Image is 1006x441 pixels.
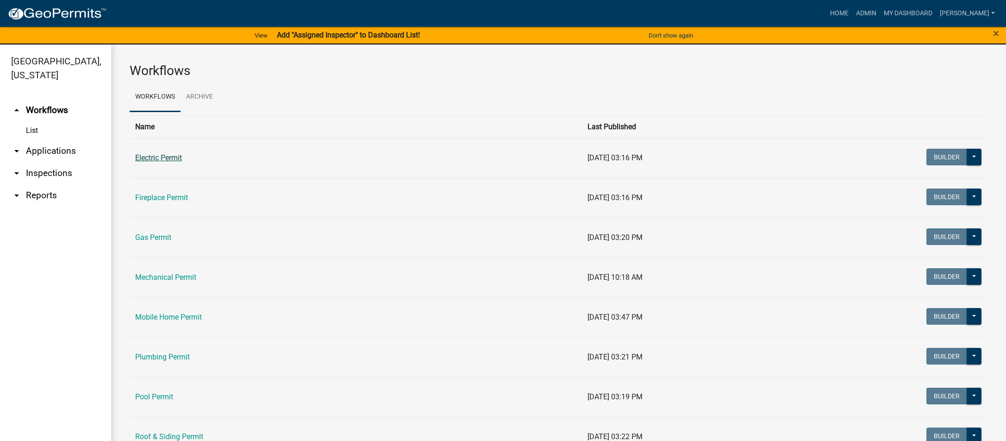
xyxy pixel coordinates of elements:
span: [DATE] 10:18 AM [587,273,643,282]
span: [DATE] 03:20 PM [587,233,643,242]
a: Electric Permit [135,153,182,162]
a: Mechanical Permit [135,273,196,282]
a: [PERSON_NAME] [936,5,999,22]
button: Don't show again [645,28,697,43]
a: View [251,28,271,43]
strong: Add "Assigned Inspector" to Dashboard List! [277,31,420,39]
th: Last Published [582,115,783,138]
button: Builder [926,348,967,365]
a: Roof & Siding Permit [135,432,203,441]
a: Plumbing Permit [135,353,190,361]
button: Builder [926,388,967,404]
h3: Workflows [130,63,987,79]
button: Builder [926,149,967,165]
i: arrow_drop_down [11,168,22,179]
a: Home [826,5,852,22]
span: × [993,27,999,40]
span: [DATE] 03:19 PM [587,392,643,401]
a: Gas Permit [135,233,171,242]
i: arrow_drop_down [11,145,22,157]
a: Pool Permit [135,392,173,401]
span: [DATE] 03:16 PM [587,193,643,202]
button: Builder [926,268,967,285]
button: Builder [926,228,967,245]
a: Admin [852,5,880,22]
a: Archive [181,82,219,112]
a: My Dashboard [880,5,936,22]
button: Close [993,28,999,39]
button: Builder [926,308,967,325]
button: Builder [926,189,967,205]
span: [DATE] 03:21 PM [587,353,643,361]
a: Fireplace Permit [135,193,188,202]
i: arrow_drop_up [11,105,22,116]
th: Name [130,115,582,138]
a: Workflows [130,82,181,112]
span: [DATE] 03:22 PM [587,432,643,441]
a: Mobile Home Permit [135,313,202,321]
span: [DATE] 03:47 PM [587,313,643,321]
i: arrow_drop_down [11,190,22,201]
span: [DATE] 03:16 PM [587,153,643,162]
